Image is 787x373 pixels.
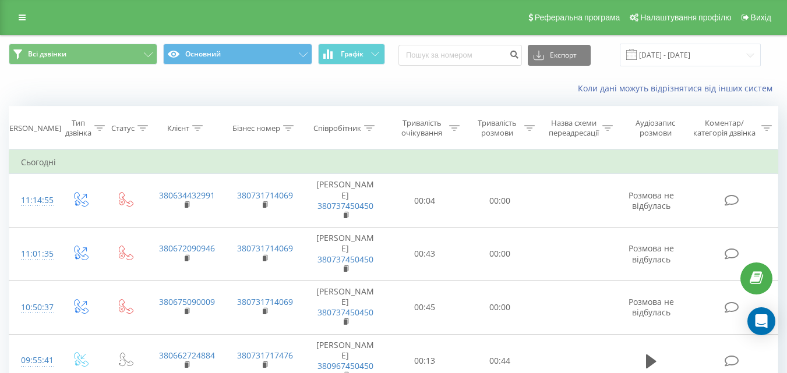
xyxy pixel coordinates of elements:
td: [PERSON_NAME] [303,280,387,334]
div: Назва схеми переадресації [548,118,599,138]
div: 10:50:37 [21,296,45,319]
span: Розмова не відбулась [629,190,674,211]
td: 00:04 [387,174,463,228]
div: Коментар/категорія дзвінка [690,118,758,138]
a: 380967450450 [317,360,373,371]
a: 380675090009 [159,296,215,307]
td: Сьогодні [9,151,778,174]
div: Тривалість розмови [473,118,521,138]
div: Аудіозапис розмови [626,118,685,138]
button: Всі дзвінки [9,44,157,65]
a: 380731714069 [237,190,293,201]
button: Експорт [528,45,591,66]
span: Вихід [751,13,771,22]
div: Бізнес номер [232,123,280,133]
td: [PERSON_NAME] [303,228,387,281]
a: 380731714069 [237,296,293,307]
span: Розмова не відбулась [629,296,674,318]
a: 380662724884 [159,350,215,361]
a: 380731714069 [237,243,293,254]
span: Всі дзвінки [28,49,66,59]
div: 09:55:41 [21,349,45,372]
td: 00:00 [463,228,538,281]
div: Тип дзвінка [65,118,91,138]
span: Розмова не відбулась [629,243,674,264]
div: Статус [111,123,135,133]
button: Основний [163,44,312,65]
input: Пошук за номером [398,45,522,66]
div: Клієнт [167,123,189,133]
td: [PERSON_NAME] [303,174,387,228]
td: 00:00 [463,280,538,334]
button: Графік [318,44,385,65]
a: Коли дані можуть відрізнятися вiд інших систем [578,83,778,94]
a: 380737450450 [317,307,373,318]
div: 11:01:35 [21,243,45,265]
div: Співробітник [313,123,361,133]
span: Графік [341,50,363,58]
a: 380672090946 [159,243,215,254]
a: 380731717476 [237,350,293,361]
a: 380737450450 [317,200,373,211]
div: Тривалість очікування [398,118,446,138]
td: 00:45 [387,280,463,334]
div: [PERSON_NAME] [2,123,61,133]
div: Open Intercom Messenger [747,307,775,335]
td: 00:43 [387,228,463,281]
span: Реферальна програма [535,13,620,22]
div: 11:14:55 [21,189,45,212]
span: Налаштування профілю [640,13,731,22]
td: 00:00 [463,174,538,228]
a: 380634432991 [159,190,215,201]
a: 380737450450 [317,254,373,265]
